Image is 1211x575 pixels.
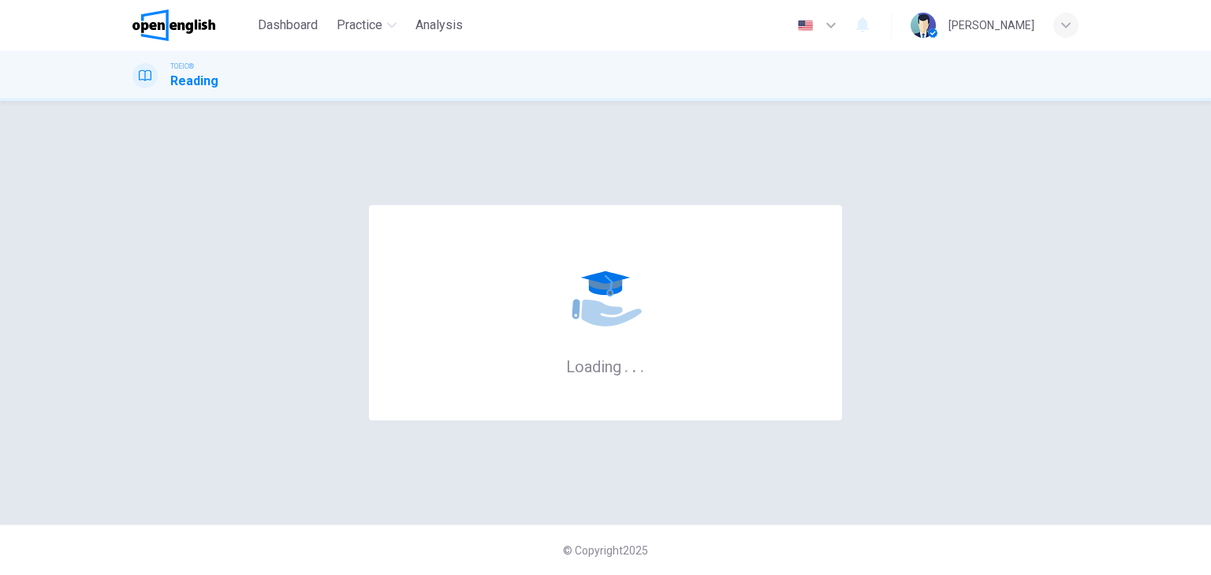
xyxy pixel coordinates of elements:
h6: Loading [566,356,645,376]
img: Profile picture [911,13,936,38]
span: © Copyright 2025 [563,544,648,557]
span: TOEIC® [170,61,194,72]
span: Practice [337,16,382,35]
button: Analysis [409,11,469,39]
button: Dashboard [252,11,324,39]
button: Practice [330,11,403,39]
h6: . [639,352,645,378]
img: OpenEnglish logo [132,9,215,41]
span: Dashboard [258,16,318,35]
h1: Reading [170,72,218,91]
h6: . [624,352,629,378]
h6: . [632,352,637,378]
a: OpenEnglish logo [132,9,252,41]
div: [PERSON_NAME] [948,16,1034,35]
span: Analysis [415,16,463,35]
img: en [796,20,815,32]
